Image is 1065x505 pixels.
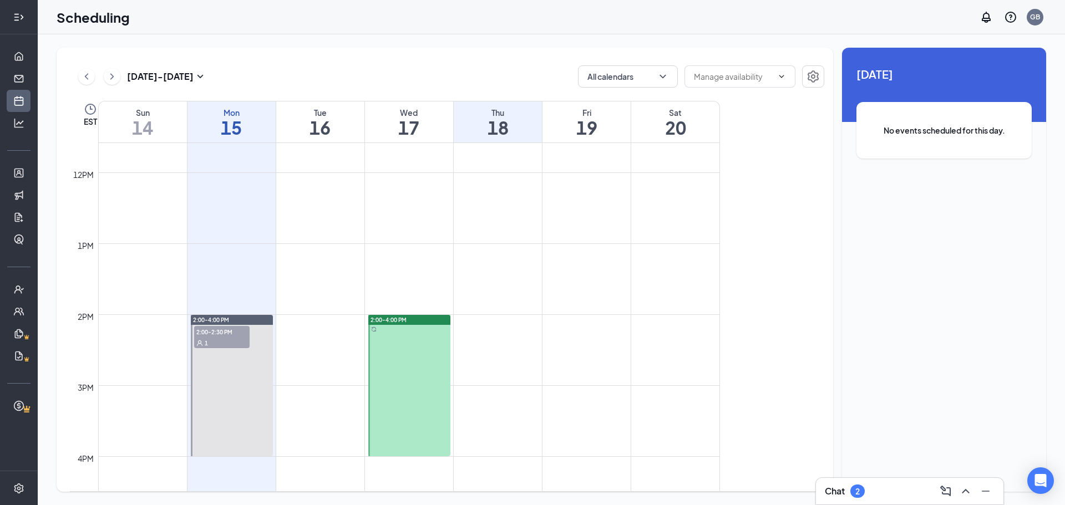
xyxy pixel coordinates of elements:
[371,327,377,332] svg: Sync
[13,12,24,23] svg: Expand
[57,8,130,27] h1: Scheduling
[454,101,542,142] a: September 18, 2025
[276,107,364,118] div: Tue
[78,68,95,85] button: ChevronLeft
[855,487,860,496] div: 2
[1030,12,1040,22] div: GB
[104,68,120,85] button: ChevronRight
[13,284,24,295] svg: UserCheck
[194,326,250,337] span: 2:00-2:30 PM
[578,65,678,88] button: All calendarsChevronDown
[977,482,995,500] button: Minimize
[13,483,24,494] svg: Settings
[75,381,96,394] div: 3pm
[196,340,203,346] svg: User
[980,11,993,24] svg: Notifications
[657,71,668,82] svg: ChevronDown
[939,484,952,498] svg: ComposeMessage
[106,70,118,83] svg: ChevronRight
[99,107,187,118] div: Sun
[879,124,1010,136] span: No events scheduled for this day.
[694,70,773,83] input: Manage availability
[825,485,845,497] h3: Chat
[276,118,364,137] h1: 16
[631,107,719,118] div: Sat
[542,107,631,118] div: Fri
[454,107,542,118] div: Thu
[959,484,972,498] svg: ChevronUp
[84,116,97,127] span: EST
[856,65,1032,83] span: [DATE]
[99,101,187,142] a: September 14, 2025
[1027,467,1054,494] div: Open Intercom Messenger
[371,316,407,324] span: 2:00-4:00 PM
[193,316,229,324] span: 2:00-4:00 PM
[187,101,276,142] a: September 15, 2025
[802,65,824,88] button: Settings
[75,452,96,465] div: 4pm
[807,70,820,83] svg: Settings
[542,118,631,137] h1: 19
[187,118,276,137] h1: 15
[542,101,631,142] a: September 19, 2025
[365,101,453,142] a: September 17, 2025
[631,118,719,137] h1: 20
[71,169,96,181] div: 12pm
[194,70,207,83] svg: SmallChevronDown
[205,339,208,347] span: 1
[454,118,542,137] h1: 18
[127,70,194,83] h3: [DATE] - [DATE]
[937,482,955,500] button: ComposeMessage
[276,101,364,142] a: September 16, 2025
[84,103,97,116] svg: Clock
[81,70,92,83] svg: ChevronLeft
[631,101,719,142] a: September 20, 2025
[75,310,96,323] div: 2pm
[75,239,96,252] div: 1pm
[957,482,975,500] button: ChevronUp
[365,107,453,118] div: Wed
[99,118,187,137] h1: 14
[13,118,24,129] svg: Analysis
[979,484,992,498] svg: Minimize
[187,107,276,118] div: Mon
[777,72,786,81] svg: ChevronDown
[365,118,453,137] h1: 17
[1004,11,1017,24] svg: QuestionInfo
